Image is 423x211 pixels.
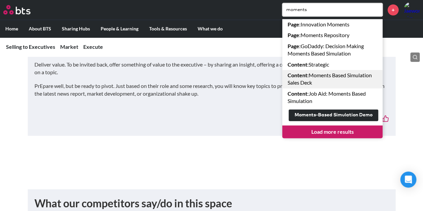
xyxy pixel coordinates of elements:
[144,20,192,37] label: Tools & Resources
[23,20,57,37] label: About BTS
[404,2,420,18] img: Jaewon Kim
[6,43,55,50] a: Selling to Executives
[282,19,383,30] a: Page:Innovation Moments
[282,59,383,70] a: Content:Strategic
[288,72,307,78] strong: Content
[282,70,383,88] a: Content:Moments Based Simulation Sales Deck
[404,2,420,18] a: Profile
[388,4,399,15] a: +
[282,41,383,59] a: Page:GoDaddy: Decision Making Moments Based Simulation
[289,109,378,121] button: Moments-Based Simulation Demo
[3,5,30,14] img: BTS Logo
[288,21,299,27] strong: Page
[192,20,228,37] label: What we do
[400,172,416,188] div: Open Intercom Messenger
[34,196,389,211] h1: What our competitors say/do in this space
[83,43,103,50] a: Execute
[34,110,389,129] div: Be the first BTSer to like this.
[282,88,383,107] a: Content:Job Aid: Moments Based Simulation
[282,30,383,40] a: Page:Moments Repository
[288,32,299,38] strong: Page
[288,61,307,68] strong: Content
[288,43,299,49] strong: Page
[60,43,78,50] a: Market
[57,20,95,37] label: Sharing Hubs
[288,90,307,97] strong: Content
[282,125,383,138] a: Load more results
[3,5,43,14] a: Go home
[34,82,389,97] p: PrEpare well, but be ready to pivot. Just based on their role and some research, you will know ke...
[34,61,389,76] p: Deliver value. To be invited back, offer something of value to the executive – by sharing an insi...
[95,20,144,37] label: People & Learning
